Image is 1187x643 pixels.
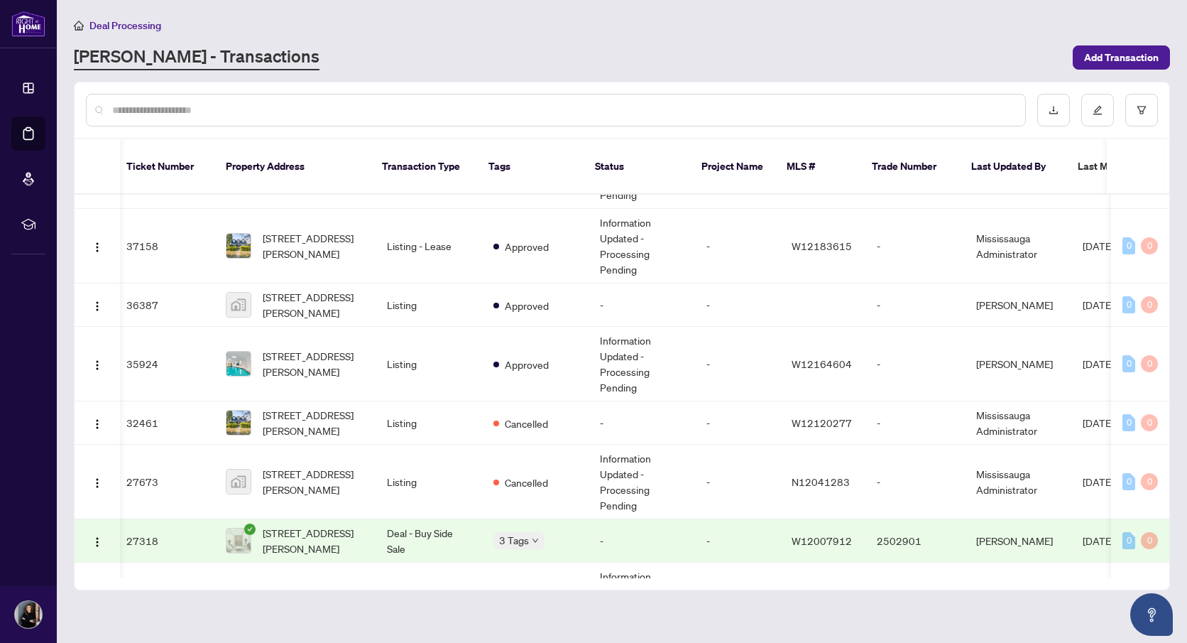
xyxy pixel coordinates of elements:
span: [STREET_ADDRESS][PERSON_NAME] [263,230,364,261]
img: Logo [92,536,103,548]
span: Add Transaction [1084,46,1159,69]
td: 32461 [115,401,214,445]
img: thumbnail-img [226,352,251,376]
td: Listing [376,445,482,519]
td: - [695,283,780,327]
span: W12183615 [792,239,852,252]
div: 0 [1141,532,1158,549]
td: 36387 [115,283,214,327]
th: Project Name [690,139,775,195]
div: 0 [1122,296,1135,313]
button: Logo [86,411,109,434]
td: [PERSON_NAME] [965,283,1071,327]
button: edit [1081,94,1114,126]
td: 2502901 [865,519,965,563]
img: logo [11,11,45,37]
td: - [589,519,695,563]
span: [STREET_ADDRESS][PERSON_NAME] [263,407,364,438]
button: download [1037,94,1070,126]
td: Information Updated - Processing Pending [589,563,695,637]
td: Information Updated - Processing Pending [589,327,695,401]
img: thumbnail-img [226,529,251,553]
td: - [695,401,780,445]
th: Property Address [214,139,371,195]
td: 35924 [115,327,214,401]
button: Open asap [1130,593,1173,636]
span: Deal Processing [89,19,161,32]
span: 3 Tags [499,532,529,549]
button: Logo [86,234,109,257]
td: - [865,327,965,401]
img: Logo [92,242,103,253]
th: Transaction Type [371,139,477,195]
th: MLS # [775,139,860,195]
span: download [1049,105,1059,115]
span: [DATE] [1083,239,1114,252]
span: [DATE] [1083,416,1114,429]
td: - [865,209,965,283]
button: Add Transaction [1073,45,1170,70]
td: - [865,401,965,445]
div: 0 [1141,296,1158,313]
th: Tags [477,139,584,195]
td: 27673 [115,445,214,519]
span: Cancelled [505,416,548,431]
span: Last Modified Date [1078,158,1164,174]
button: Logo [86,352,109,375]
td: 37158 [115,209,214,283]
a: [PERSON_NAME] - Transactions [74,45,319,70]
span: W12120277 [792,416,852,429]
img: thumbnail-img [226,470,251,494]
img: Logo [92,418,103,430]
td: [PERSON_NAME] [965,327,1071,401]
td: Deal - Sell Side Sale [376,563,482,637]
td: 26964 [115,563,214,637]
td: - [695,563,780,637]
span: Approved [505,298,549,313]
span: Approved [505,239,549,254]
td: Mississauga Administrator [965,401,1071,445]
th: Ticket Number [115,139,214,195]
div: 0 [1141,355,1158,372]
img: Logo [92,477,103,489]
img: thumbnail-img [226,411,251,435]
span: [STREET_ADDRESS][PERSON_NAME] [263,348,364,379]
span: [DATE] [1083,475,1114,488]
span: Approved [505,357,549,372]
td: [PERSON_NAME] [965,563,1071,637]
button: Logo [86,293,109,316]
span: down [532,537,539,544]
span: edit [1093,105,1103,115]
img: Profile Icon [15,601,42,628]
span: [DATE] [1083,298,1114,311]
div: 0 [1122,237,1135,254]
td: - [865,283,965,327]
td: Information Updated - Processing Pending [589,209,695,283]
span: Cancelled [505,475,548,490]
td: Listing [376,327,482,401]
button: Logo [86,529,109,552]
img: thumbnail-img [226,234,251,258]
div: 0 [1122,414,1135,431]
td: Listing [376,283,482,327]
th: Trade Number [860,139,960,195]
td: - [695,327,780,401]
span: [STREET_ADDRESS][PERSON_NAME] [263,289,364,320]
img: thumbnail-img [226,293,251,317]
td: 27318 [115,519,214,563]
td: [PERSON_NAME] [965,519,1071,563]
td: - [695,519,780,563]
button: filter [1125,94,1158,126]
img: Logo [92,360,103,371]
td: Listing [376,401,482,445]
td: 2502659 [865,563,965,637]
span: W12164604 [792,357,852,370]
img: Logo [92,301,103,312]
td: - [589,283,695,327]
th: Last Updated By [960,139,1066,195]
div: 0 [1141,414,1158,431]
button: Logo [86,470,109,493]
span: check-circle [244,524,256,535]
div: 0 [1122,532,1135,549]
td: Deal - Buy Side Sale [376,519,482,563]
